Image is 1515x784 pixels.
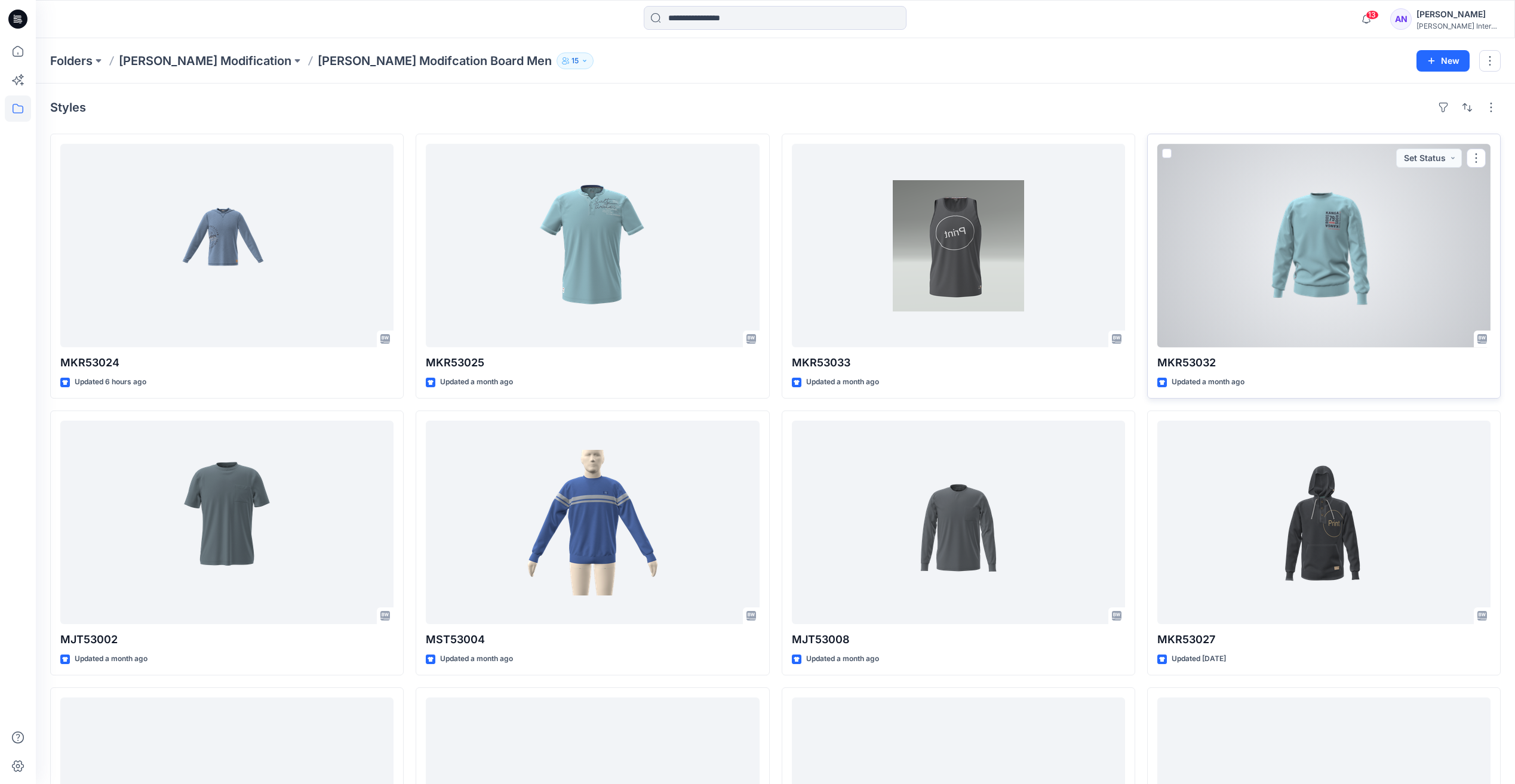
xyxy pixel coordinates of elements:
p: Updated a month ago [440,653,513,665]
a: MKR53024 [60,144,394,347]
p: MJT53002 [60,631,394,648]
p: [PERSON_NAME] Modifcation Board Men [318,53,552,69]
a: MKR53033 [792,144,1125,347]
p: Updated a month ago [806,376,879,388]
div: [PERSON_NAME] [1416,7,1500,21]
span: 13 [1366,10,1379,20]
p: Updated 6 hours ago [75,376,146,388]
p: MKR53024 [60,354,394,371]
p: Updated a month ago [806,653,879,665]
p: MKR53025 [426,354,759,371]
div: [PERSON_NAME] International [1416,21,1500,30]
a: MST53004 [426,421,759,624]
p: 15 [571,54,579,67]
p: Updated a month ago [75,653,147,665]
a: MJT53008 [792,421,1125,624]
h4: Styles [50,100,86,115]
div: AN [1390,8,1412,30]
a: MKR53027 [1157,421,1491,624]
p: MST53004 [426,631,759,648]
p: Updated [DATE] [1172,653,1226,665]
p: MKR53032 [1157,354,1491,371]
a: [PERSON_NAME] Modification [119,53,291,69]
button: New [1416,50,1470,72]
a: MJT53002 [60,421,394,624]
p: MJT53008 [792,631,1125,648]
a: Folders [50,53,93,69]
p: MKR53033 [792,354,1125,371]
a: MKR53032 [1157,144,1491,347]
button: 15 [557,53,594,69]
p: Updated a month ago [440,376,513,388]
a: MKR53025 [426,144,759,347]
p: Updated a month ago [1172,376,1244,388]
p: MKR53027 [1157,631,1491,648]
